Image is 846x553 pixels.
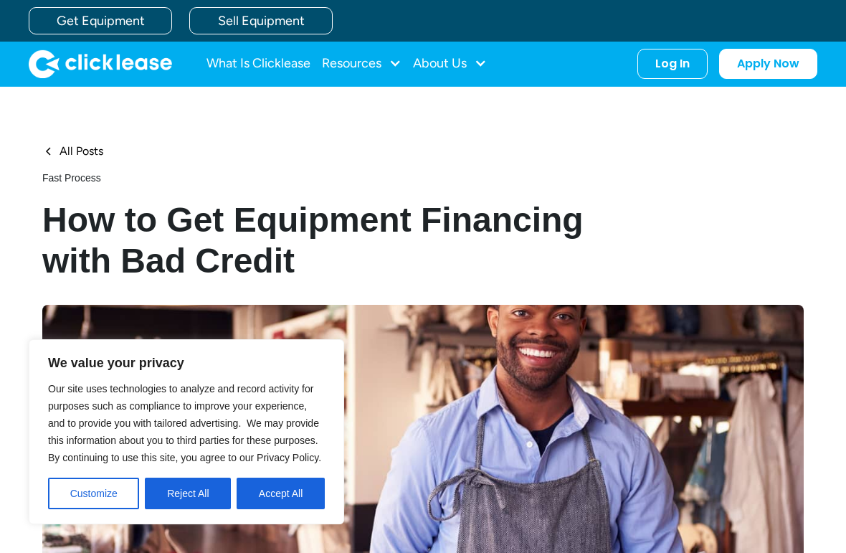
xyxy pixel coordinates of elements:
[29,49,172,78] a: home
[145,478,231,509] button: Reject All
[719,49,817,79] a: Apply Now
[206,49,310,78] a: What Is Clicklease
[48,383,321,463] span: Our site uses technologies to analyze and record activity for purposes such as compliance to impr...
[322,49,401,78] div: Resources
[29,7,172,34] a: Get Equipment
[655,57,690,71] div: Log In
[60,144,103,159] div: All Posts
[29,49,172,78] img: Clicklease logo
[237,478,325,509] button: Accept All
[42,144,103,159] a: All Posts
[413,49,487,78] div: About Us
[189,7,333,34] a: Sell Equipment
[29,339,344,524] div: We value your privacy
[42,171,593,185] div: fast process
[48,354,325,372] p: We value your privacy
[42,199,593,282] h1: How to Get Equipment Financing with Bad Credit
[48,478,139,509] button: Customize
